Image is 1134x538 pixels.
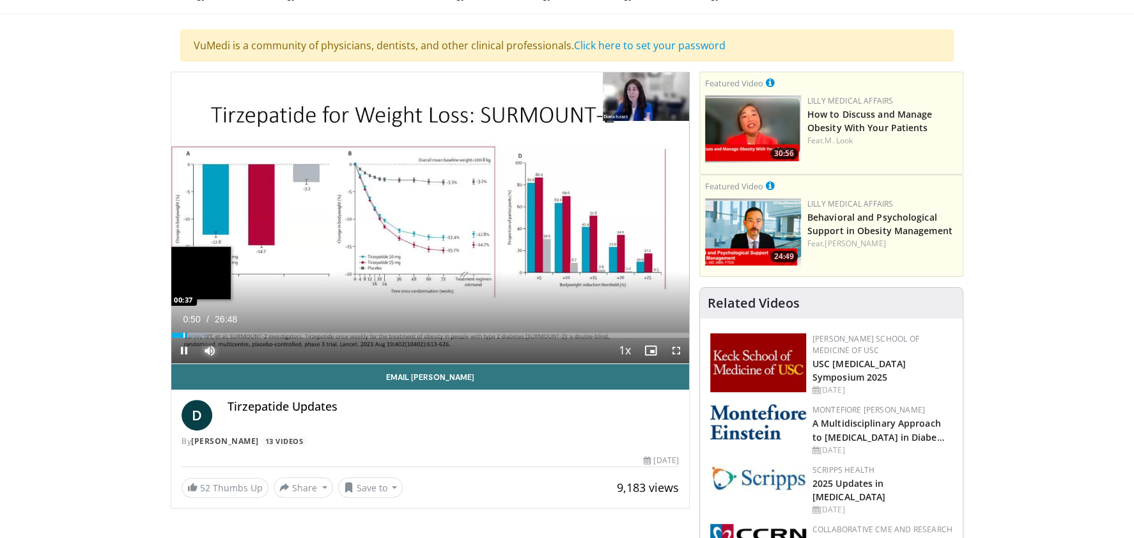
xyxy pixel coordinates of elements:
span: 24:49 [770,251,798,262]
a: Scripps Health [812,464,874,475]
img: b0142b4c-93a1-4b58-8f91-5265c282693c.png.150x105_q85_autocrop_double_scale_upscale_version-0.2.png [710,404,806,439]
a: 13 Videos [261,436,307,447]
button: Save to [338,477,403,498]
a: Lilly Medical Affairs [807,95,894,106]
a: Montefiore [PERSON_NAME] [812,404,925,415]
span: 52 [200,482,210,494]
a: 2025 Updates in [MEDICAL_DATA] [812,477,885,503]
button: Share [274,477,333,498]
span: 9,183 views [617,480,679,495]
h4: Tirzepatide Updates [228,400,679,414]
button: Mute [197,338,222,363]
small: Featured Video [705,180,763,192]
span: 0:50 [183,314,200,324]
img: c98a6a29-1ea0-4bd5-8cf5-4d1e188984a7.png.150x105_q85_crop-smart_upscale.png [705,95,801,162]
a: USC [MEDICAL_DATA] Symposium 2025 [812,358,906,383]
video-js: Video Player [171,72,689,364]
a: 30:56 [705,95,801,162]
a: [PERSON_NAME] [191,436,259,447]
div: Progress Bar [171,333,689,338]
a: M. Look [825,135,853,146]
img: ba3304f6-7838-4e41-9c0f-2e31ebde6754.png.150x105_q85_crop-smart_upscale.png [705,198,801,265]
a: [PERSON_NAME] School of Medicine of USC [812,333,919,356]
a: Click here to set your password [574,38,726,52]
button: Enable picture-in-picture mode [638,338,664,363]
div: By [182,436,679,447]
img: c9f2b0b7-b02a-4276-a72a-b0cbb4230bc1.jpg.150x105_q85_autocrop_double_scale_upscale_version-0.2.jpg [710,464,806,491]
img: image.jpeg [136,246,231,300]
small: Featured Video [705,77,763,89]
button: Pause [171,338,197,363]
div: [DATE] [812,504,952,516]
a: A Multidisciplinary Approach to [MEDICAL_DATA] in Diabe… [812,417,945,443]
button: Fullscreen [664,338,689,363]
a: Lilly Medical Affairs [807,198,894,209]
a: 24:49 [705,198,801,265]
a: Behavioral and Psychological Support in Obesity Management [807,211,952,237]
div: [DATE] [812,384,952,396]
a: Email [PERSON_NAME] [171,364,689,390]
h4: Related Videos [708,296,800,311]
span: 26:48 [215,314,237,324]
div: VuMedi is a community of physicians, dentists, and other clinical professionals. [180,29,954,61]
button: Playback Rate [612,338,638,363]
img: 7b941f1f-d101-407a-8bfa-07bd47db01ba.png.150x105_q85_autocrop_double_scale_upscale_version-0.2.jpg [710,333,806,392]
a: [PERSON_NAME] [825,238,885,249]
span: 30:56 [770,148,798,159]
a: How to Discuss and Manage Obesity With Your Patients [807,108,933,134]
div: Feat. [807,238,958,249]
div: [DATE] [812,445,952,456]
span: / [206,314,209,324]
div: Feat. [807,135,958,146]
a: D [182,400,212,431]
a: 52 Thumbs Up [182,478,268,498]
div: [DATE] [644,455,678,466]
